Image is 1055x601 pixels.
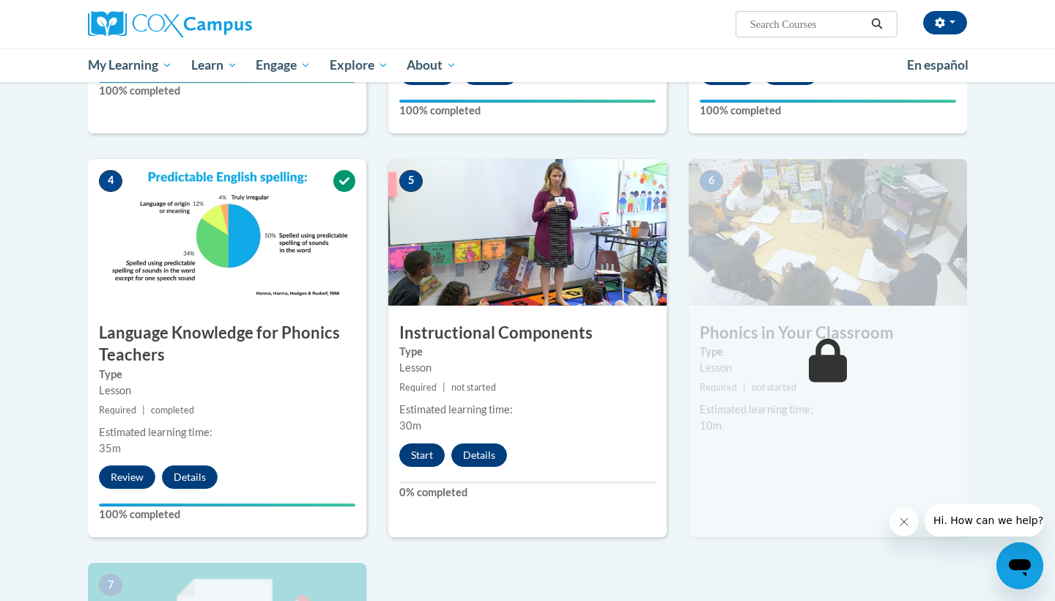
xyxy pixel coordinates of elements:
img: Course Image [689,159,967,306]
img: Course Image [88,159,366,306]
button: Start [399,443,445,467]
button: Search [866,15,888,33]
span: Explore [330,56,388,74]
div: Estimated learning time: [399,402,656,418]
a: Learn [182,48,247,82]
label: 0% completed [399,484,656,501]
button: Details [451,443,507,467]
span: 10m [700,419,722,432]
a: About [398,48,467,82]
div: Your progress [99,504,355,506]
span: 35m [99,442,121,454]
h3: Instructional Components [388,322,667,344]
div: Lesson [700,360,956,376]
span: 4 [99,170,122,192]
label: 100% completed [399,103,656,119]
span: 6 [700,170,723,192]
a: Explore [320,48,398,82]
div: Your progress [399,100,656,103]
a: Engage [246,48,320,82]
span: Learn [191,56,237,74]
div: Estimated learning time: [99,424,355,440]
div: Lesson [399,360,656,376]
button: Account Settings [923,11,967,34]
label: 100% completed [99,83,355,99]
h3: Phonics in Your Classroom [689,322,967,344]
div: Lesson [99,383,355,399]
span: 5 [399,170,423,192]
a: Cox Campus [88,11,366,37]
button: Details [162,465,218,489]
div: Main menu [66,48,989,82]
div: Estimated learning time: [700,402,956,418]
span: Required [99,405,136,416]
span: not started [451,382,496,393]
input: Search Courses [749,15,866,33]
span: En español [907,57,969,73]
a: My Learning [78,48,182,82]
label: Type [700,344,956,360]
label: Type [99,366,355,383]
iframe: Button to launch messaging window [996,542,1043,589]
button: Review [99,465,155,489]
iframe: Message from company [925,504,1043,537]
span: | [743,382,746,393]
span: 7 [99,574,122,596]
span: not started [752,382,796,393]
label: 100% completed [700,103,956,119]
h3: Language Knowledge for Phonics Teachers [88,322,366,367]
span: Engage [256,56,311,74]
span: | [142,405,145,416]
span: completed [151,405,194,416]
img: Course Image [388,159,667,306]
iframe: Close message [889,507,919,537]
div: Your progress [700,100,956,103]
span: Required [399,382,437,393]
label: Type [399,344,656,360]
a: En español [897,50,978,81]
span: 30m [399,419,421,432]
span: My Learning [88,56,172,74]
span: About [407,56,456,74]
img: Cox Campus [88,11,252,37]
label: 100% completed [99,506,355,523]
span: | [443,382,445,393]
span: Required [700,382,737,393]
